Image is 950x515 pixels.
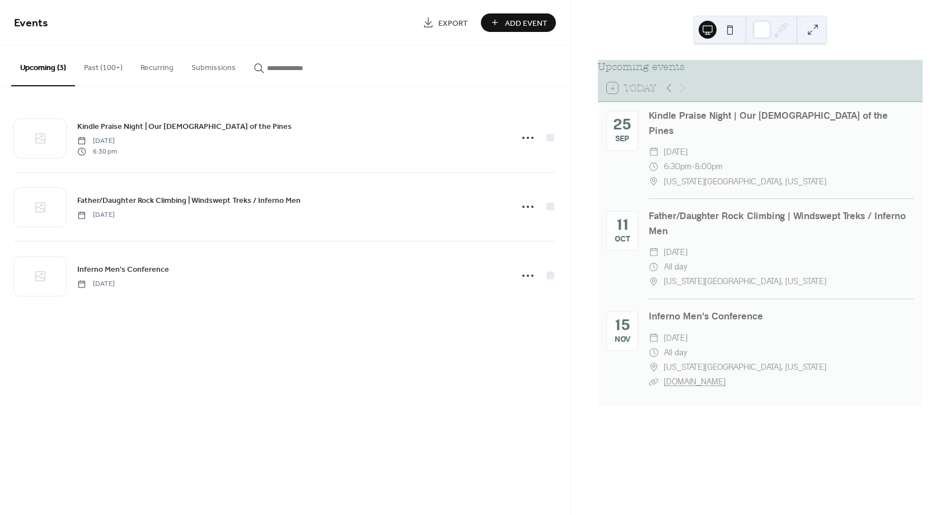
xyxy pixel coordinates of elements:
[77,120,292,133] a: Kindle Praise Night | Our [DEMOGRAPHIC_DATA] of the Pines
[505,17,547,29] span: Add Event
[598,60,923,75] div: Upcoming events
[414,13,476,32] a: Export
[132,45,182,85] button: Recurring
[77,195,301,207] span: Father/Daughter Rock Climbing | Windswept Treks / Inferno Men
[77,264,169,276] span: Inferno Men's Conference
[664,145,687,159] span: [DATE]
[649,245,659,259] div: ​
[649,374,659,389] div: ​
[649,274,659,289] div: ​
[11,45,75,86] button: Upcoming (3)
[649,209,914,239] div: Father/Daughter Rock Climbing | Windswept Treks / Inferno Men
[664,345,687,360] span: All day
[664,174,826,189] span: [US_STATE][GEOGRAPHIC_DATA], [US_STATE]
[649,259,659,274] div: ​
[649,109,914,138] div: Kindle Praise Night | Our [DEMOGRAPHIC_DATA] of the Pines
[77,210,115,220] span: [DATE]
[77,194,301,207] a: Father/Daughter Rock Climbing | Windswept Treks / Inferno Men
[664,259,687,274] span: All day
[77,146,117,156] span: 6:30 pm
[691,159,695,174] span: -
[664,377,726,387] a: [DOMAIN_NAME]
[615,136,629,143] div: Sep
[695,159,723,174] span: 8:00pm
[615,336,630,344] div: Nov
[615,318,630,334] div: 15
[649,174,659,189] div: ​
[664,274,826,289] span: [US_STATE][GEOGRAPHIC_DATA], [US_STATE]
[613,118,631,133] div: 25
[616,218,629,234] div: 11
[664,360,826,374] span: [US_STATE][GEOGRAPHIC_DATA], [US_STATE]
[438,17,468,29] span: Export
[14,12,48,34] span: Events
[664,159,691,174] span: 6:30pm
[182,45,245,85] button: Submissions
[481,13,556,32] button: Add Event
[75,45,132,85] button: Past (100+)
[664,245,687,259] span: [DATE]
[77,121,292,133] span: Kindle Praise Night | Our [DEMOGRAPHIC_DATA] of the Pines
[77,136,117,146] span: [DATE]
[649,145,659,159] div: ​
[77,263,169,276] a: Inferno Men's Conference
[649,345,659,360] div: ​
[649,310,763,322] a: Inferno Men's Conference
[77,279,115,289] span: [DATE]
[615,236,630,244] div: Oct
[649,360,659,374] div: ​
[649,159,659,174] div: ​
[664,331,687,345] span: [DATE]
[649,331,659,345] div: ​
